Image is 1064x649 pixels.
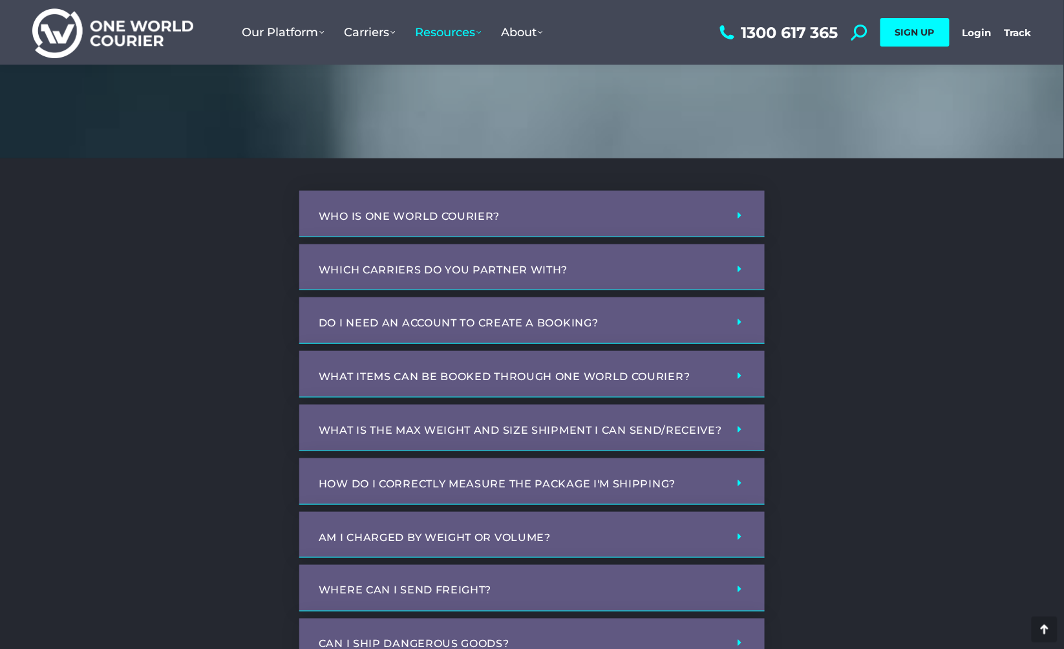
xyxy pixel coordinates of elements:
[319,584,492,597] a: Where can I send freight?
[1005,27,1032,39] a: Track
[344,25,396,39] span: Carriers
[319,210,500,222] a: Who is One World Courier?
[299,405,765,451] div: What is the max weight and size shipment I can send/receive?
[299,244,765,291] div: Which carriers do you partner with?
[319,478,676,490] a: How do I correctly measure the package I'm shipping?
[405,12,491,52] a: Resources
[319,317,599,329] a: Do I need an account to create a booking?
[319,531,551,544] a: Am I charged by weight or volume?
[963,27,992,39] a: Login
[299,512,765,559] div: Am I charged by weight or volume?
[717,25,838,41] a: 1300 617 365
[299,565,765,612] div: Where can I send freight?
[880,18,950,47] a: SIGN UP
[299,351,765,398] div: What items can be booked through One World Courier?
[232,12,334,52] a: Our Platform
[501,25,543,39] span: About
[319,264,568,276] a: Which carriers do you partner with?
[32,6,193,59] img: One World Courier
[242,25,325,39] span: Our Platform
[319,424,722,436] a: What is the max weight and size shipment I can send/receive?
[299,458,765,505] div: How do I correctly measure the package I'm shipping?
[299,297,765,344] div: Do I need an account to create a booking?
[895,27,935,38] span: SIGN UP
[319,370,690,383] a: What items can be booked through One World Courier?
[491,12,553,52] a: About
[415,25,482,39] span: Resources
[299,191,765,237] div: Who is One World Courier?
[334,12,405,52] a: Carriers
